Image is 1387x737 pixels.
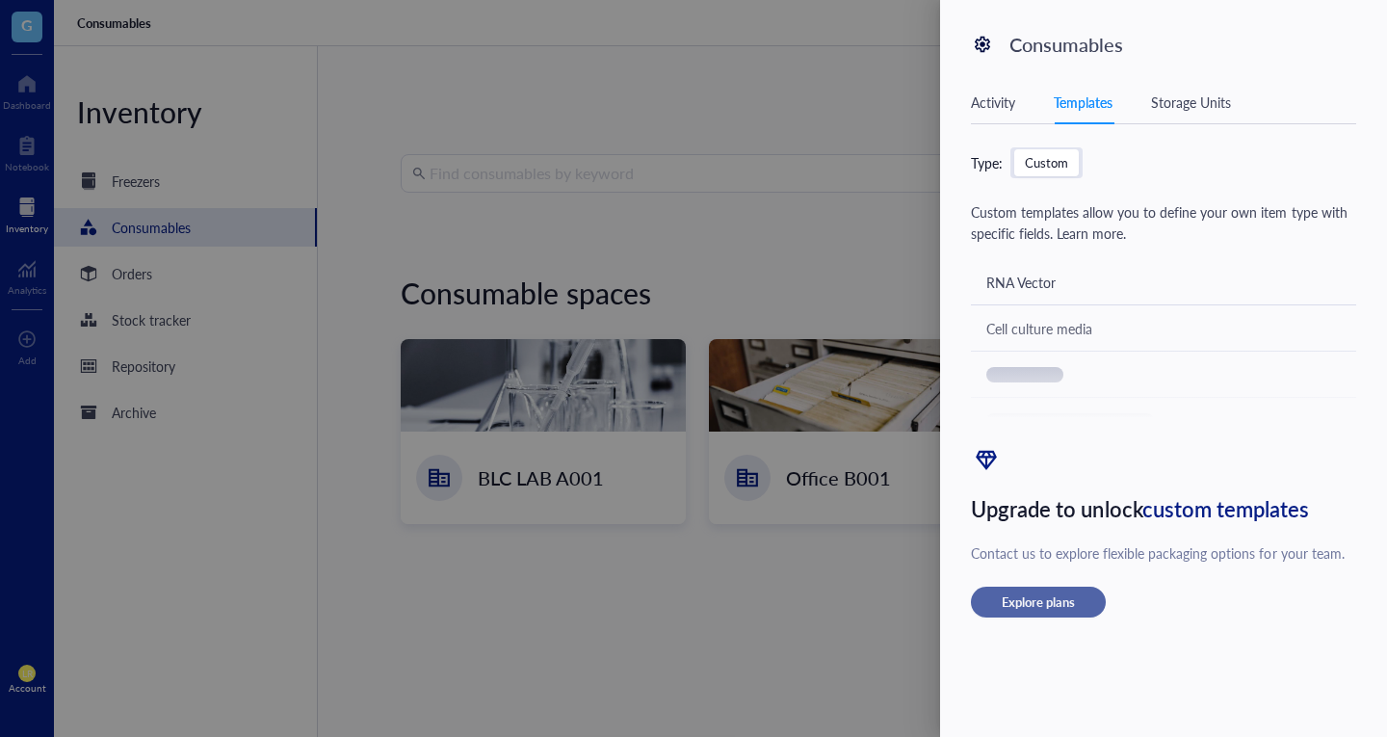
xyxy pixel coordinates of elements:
div: Custom [1025,154,1068,171]
div: Custom [1014,149,1079,176]
span: Explore plans [1002,593,1075,611]
a: Explore plans [971,587,1356,618]
span: custom templates [1142,493,1310,524]
div: Activity [971,92,1015,113]
button: Explore plans [971,587,1106,618]
div: Custom templates allow you to define your own item type with specific fields. [971,201,1356,244]
div: Contact us to explore flexible packaging options for your team. [971,542,1356,564]
div: Upgrade to unlock [971,490,1356,527]
a: Learn more. [1057,224,1126,243]
div: Templates [1054,92,1112,113]
div: Consumables [1009,31,1364,58]
div: segmented control [1010,147,1083,178]
div: Storage Units [1151,92,1231,113]
div: Type: [971,152,1003,173]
